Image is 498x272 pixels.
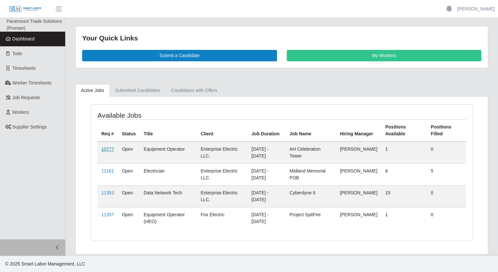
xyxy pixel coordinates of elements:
[286,185,336,207] td: Cyberdyne II
[197,142,248,164] td: Enterprise Electric LLC.
[197,119,248,142] th: Client
[140,119,197,142] th: Title
[336,163,381,185] td: [PERSON_NAME]
[118,163,140,185] td: Open
[286,119,336,142] th: Job Name
[286,207,336,229] td: Project SpitFire
[12,51,22,56] span: Todo
[118,185,140,207] td: Open
[75,84,110,97] a: Active Jobs
[336,207,381,229] td: [PERSON_NAME]
[427,207,466,229] td: 0
[248,185,286,207] td: [DATE] - [DATE]
[248,119,286,142] th: Job Duration
[118,119,140,142] th: Status
[110,84,166,97] a: Submitted Candidates
[82,50,277,61] a: Submit a Candidate
[427,142,466,164] td: 0
[286,163,336,185] td: Midland Memorial POB
[140,207,197,229] td: Equipment Operator (HEO)
[427,119,466,142] th: Positions Filled
[140,142,197,164] td: Equipment Operator
[381,207,427,229] td: 1
[101,168,114,174] a: 11161
[12,66,36,71] span: Timesheets
[427,163,466,185] td: 5
[101,146,114,152] a: 10777
[82,33,481,43] div: Your Quick Links
[9,6,42,13] img: SLM Logo
[101,212,114,217] a: 11357
[197,207,248,229] td: Fox Electric
[248,142,286,164] td: [DATE] - [DATE]
[427,185,466,207] td: 0
[457,6,495,12] a: [PERSON_NAME]
[12,110,29,115] span: Workers
[12,80,51,85] span: Worker Timesheets
[166,84,223,97] a: Candidates with Offers
[118,142,140,164] td: Open
[248,207,286,229] td: [DATE] - [DATE]
[336,185,381,207] td: [PERSON_NAME]
[197,185,248,207] td: Enterprise Electric LLC.
[381,163,427,185] td: 6
[336,119,381,142] th: Hiring Manager
[12,36,35,41] span: Dashboard
[5,261,85,266] span: © 2025 Smart Labor Management, LLC
[381,119,427,142] th: Positions Available
[286,142,336,164] td: AH Celebration Tower
[97,111,245,119] h4: Available Jobs
[287,50,482,61] a: My Workers
[97,119,118,142] th: Req #
[381,142,427,164] td: 1
[381,185,427,207] td: 15
[118,207,140,229] td: Open
[197,163,248,185] td: Enterprise Electric LLC.
[101,190,114,195] a: 11353
[140,185,197,207] td: Data Network Tech
[7,19,62,31] span: Paramount Trade Solutions (Proman)
[140,163,197,185] td: Electrician
[248,163,286,185] td: [DATE] - [DATE]
[336,142,381,164] td: [PERSON_NAME]
[12,124,47,129] span: Supplier Settings
[12,95,40,100] span: Job Requests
